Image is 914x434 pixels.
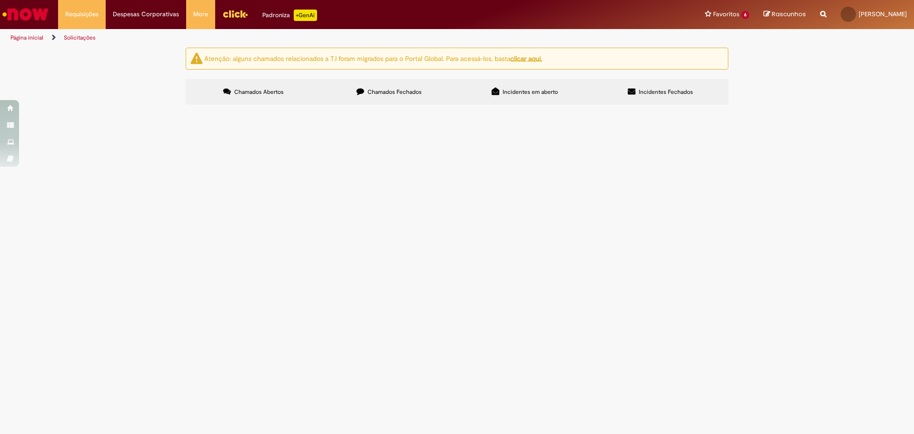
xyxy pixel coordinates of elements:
img: click_logo_yellow_360x200.png [222,7,248,21]
img: ServiceNow [1,5,50,24]
span: More [193,10,208,19]
span: [PERSON_NAME] [859,10,907,18]
span: Favoritos [713,10,739,19]
a: Rascunhos [764,10,806,19]
a: clicar aqui. [510,54,542,62]
span: Incidentes Fechados [639,88,693,96]
span: Chamados Abertos [234,88,284,96]
ul: Trilhas de página [7,29,602,47]
span: Requisições [65,10,99,19]
a: Página inicial [10,34,43,41]
div: Padroniza [262,10,317,21]
span: 6 [741,11,749,19]
ng-bind-html: Atenção: alguns chamados relacionados a T.I foram migrados para o Portal Global. Para acessá-los,... [204,54,542,62]
span: Despesas Corporativas [113,10,179,19]
span: Rascunhos [772,10,806,19]
span: Incidentes em aberto [503,88,558,96]
a: Solicitações [64,34,96,41]
p: +GenAi [294,10,317,21]
span: Chamados Fechados [368,88,422,96]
